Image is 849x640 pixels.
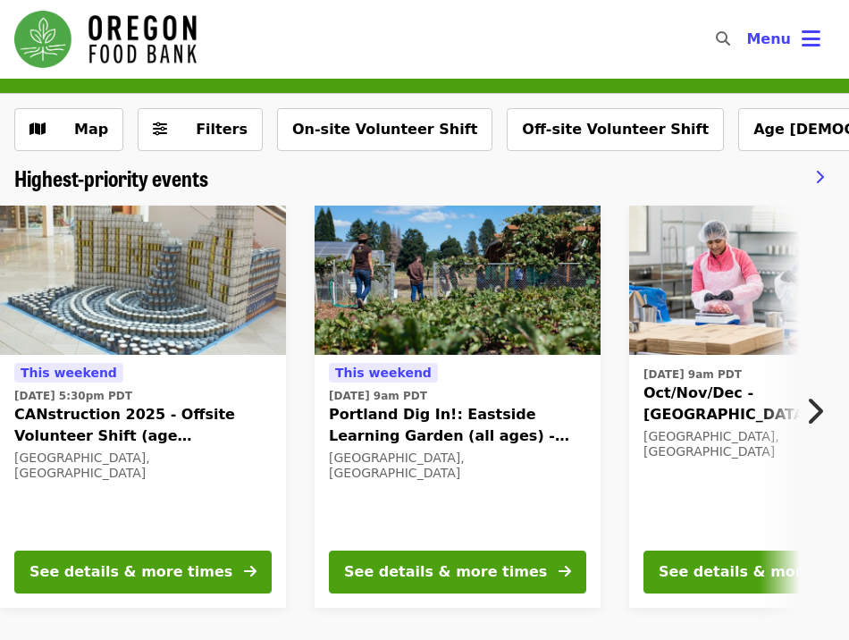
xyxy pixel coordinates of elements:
[14,162,208,193] span: Highest-priority events
[741,18,755,61] input: Search
[507,108,724,151] button: Off-site Volunteer Shift
[21,366,117,380] span: This weekend
[14,108,123,151] button: Show map view
[329,404,586,447] span: Portland Dig In!: Eastside Learning Garden (all ages) - Aug/Sept/Oct
[14,451,272,481] div: [GEOGRAPHIC_DATA], [GEOGRAPHIC_DATA]
[559,563,571,580] i: arrow-right icon
[315,206,601,356] img: Portland Dig In!: Eastside Learning Garden (all ages) - Aug/Sept/Oct organized by Oregon Food Bank
[716,30,730,47] i: search icon
[29,561,232,583] div: See details & more times
[138,108,263,151] button: Filters (0 selected)
[196,121,248,138] span: Filters
[277,108,492,151] button: On-site Volunteer Shift
[329,551,586,594] button: See details & more times
[244,563,256,580] i: arrow-right icon
[335,366,432,380] span: This weekend
[329,388,427,404] time: [DATE] 9am PDT
[153,121,167,138] i: sliders-h icon
[805,394,823,428] i: chevron-right icon
[815,169,824,186] i: chevron-right icon
[14,11,197,68] img: Oregon Food Bank - Home
[14,404,272,447] span: CANstruction 2025 - Offsite Volunteer Shift (age [DEMOGRAPHIC_DATA]+)
[14,551,272,594] button: See details & more times
[74,121,108,138] span: Map
[315,206,601,608] a: See details for "Portland Dig In!: Eastside Learning Garden (all ages) - Aug/Sept/Oct"
[344,561,547,583] div: See details & more times
[14,165,208,191] a: Highest-priority events
[29,121,46,138] i: map icon
[790,386,849,436] button: Next item
[802,26,820,52] i: bars icon
[643,366,742,383] time: [DATE] 9am PDT
[14,388,132,404] time: [DATE] 5:30pm PDT
[329,451,586,481] div: [GEOGRAPHIC_DATA], [GEOGRAPHIC_DATA]
[732,18,835,61] button: Toggle account menu
[746,30,791,47] span: Menu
